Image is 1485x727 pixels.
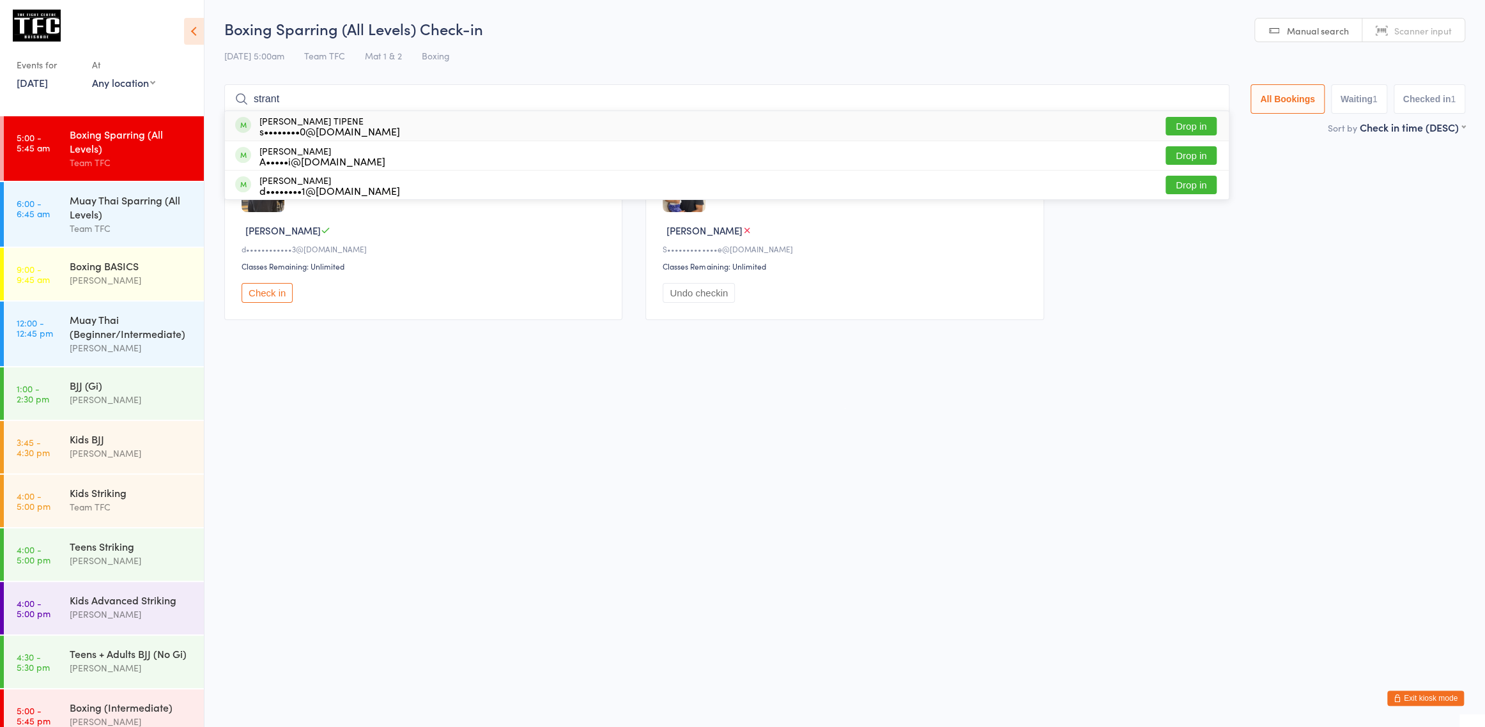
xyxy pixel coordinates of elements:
button: Checked in1 [1394,84,1466,114]
time: 6:00 - 6:45 am [17,198,50,218]
div: Kids BJJ [70,432,193,446]
div: Classes Remaining: Unlimited [242,261,609,272]
time: 4:30 - 5:30 pm [17,652,50,672]
div: Any location [92,75,155,89]
h2: Boxing Sparring (All Levels) Check-in [224,18,1465,39]
div: [PERSON_NAME] [70,341,193,355]
div: Kids Striking [70,486,193,500]
a: 12:00 -12:45 pmMuay Thai (Beginner/Intermediate)[PERSON_NAME] [4,302,204,366]
div: d••••••••1@[DOMAIN_NAME] [259,185,400,195]
time: 5:00 - 5:45 pm [17,705,50,726]
time: 4:00 - 5:00 pm [17,491,50,511]
input: Search [224,84,1229,114]
img: The Fight Centre Brisbane [13,10,61,42]
time: 1:00 - 2:30 pm [17,383,49,404]
div: Check in time (DESC) [1360,120,1465,134]
a: 5:00 -5:45 amBoxing Sparring (All Levels)Team TFC [4,116,204,181]
button: Drop in [1166,117,1217,135]
div: Boxing Sparring (All Levels) [70,127,193,155]
a: 4:00 -5:00 pmKids Advanced Striking[PERSON_NAME] [4,582,204,634]
button: Drop in [1166,146,1217,165]
span: [PERSON_NAME] [245,224,321,237]
div: s••••••••0@[DOMAIN_NAME] [259,126,400,136]
a: [DATE] [17,75,48,89]
button: All Bookings [1250,84,1325,114]
div: Team TFC [70,500,193,514]
a: 4:30 -5:30 pmTeens + Adults BJJ (No Gi)[PERSON_NAME] [4,636,204,688]
div: 1 [1450,94,1456,104]
div: Boxing BASICS [70,259,193,273]
span: Mat 1 & 2 [365,49,402,62]
div: [PERSON_NAME] [70,553,193,568]
button: Waiting1 [1331,84,1387,114]
div: Classes Remaining: Unlimited [663,261,1030,272]
div: At [92,54,155,75]
div: BJJ (Gi) [70,378,193,392]
label: Sort by [1328,121,1357,134]
a: 9:00 -9:45 amBoxing BASICS[PERSON_NAME] [4,248,204,300]
span: [DATE] 5:00am [224,49,284,62]
div: Teens Striking [70,539,193,553]
div: [PERSON_NAME] [70,661,193,675]
div: Events for [17,54,79,75]
time: 4:00 - 5:00 pm [17,544,50,565]
span: Scanner input [1394,24,1452,37]
time: 5:00 - 5:45 am [17,132,50,153]
button: Exit kiosk mode [1387,691,1464,706]
a: 1:00 -2:30 pmBJJ (Gi)[PERSON_NAME] [4,367,204,420]
span: [PERSON_NAME] [666,224,742,237]
div: Team TFC [70,221,193,236]
a: 6:00 -6:45 amMuay Thai Sparring (All Levels)Team TFC [4,182,204,247]
div: Team TFC [70,155,193,170]
div: [PERSON_NAME] TIPENE [259,116,400,136]
span: Boxing [422,49,450,62]
span: Team TFC [304,49,345,62]
a: 4:00 -5:00 pmKids StrikingTeam TFC [4,475,204,527]
button: Drop in [1166,176,1217,194]
div: [PERSON_NAME] [70,446,193,461]
div: [PERSON_NAME] [70,607,193,622]
div: Boxing (Intermediate) [70,700,193,714]
a: 3:45 -4:30 pmKids BJJ[PERSON_NAME] [4,421,204,473]
div: S•••••••••••••e@[DOMAIN_NAME] [663,243,1030,254]
div: [PERSON_NAME] [70,392,193,407]
div: Muay Thai Sparring (All Levels) [70,193,193,221]
div: A•••••i@[DOMAIN_NAME] [259,156,385,166]
div: [PERSON_NAME] [259,175,400,195]
div: 1 [1373,94,1378,104]
a: 4:00 -5:00 pmTeens Striking[PERSON_NAME] [4,528,204,581]
time: 3:45 - 4:30 pm [17,437,50,457]
div: [PERSON_NAME] [259,146,385,166]
div: d••••••••••••3@[DOMAIN_NAME] [242,243,609,254]
span: Manual search [1287,24,1349,37]
div: Muay Thai (Beginner/Intermediate) [70,312,193,341]
div: [PERSON_NAME] [70,273,193,287]
div: Teens + Adults BJJ (No Gi) [70,647,193,661]
div: Kids Advanced Striking [70,593,193,607]
time: 12:00 - 12:45 pm [17,318,53,338]
button: Check in [242,283,293,303]
button: Undo checkin [663,283,735,303]
time: 9:00 - 9:45 am [17,264,50,284]
time: 4:00 - 5:00 pm [17,598,50,618]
